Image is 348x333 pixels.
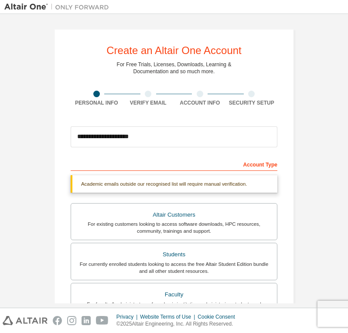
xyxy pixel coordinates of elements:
[76,221,272,234] div: For existing customers looking to access software downloads, HPC resources, community, trainings ...
[76,261,272,275] div: For currently enrolled students looking to access the free Altair Student Edition bundle and all ...
[116,320,240,328] p: © 2025 Altair Engineering, Inc. All Rights Reserved.
[3,316,48,325] img: altair_logo.svg
[4,3,113,11] img: Altair One
[117,61,232,75] div: For Free Trials, Licenses, Downloads, Learning & Documentation and so much more.
[71,157,277,171] div: Account Type
[140,313,198,320] div: Website Terms of Use
[198,313,240,320] div: Cookie Consent
[96,316,109,325] img: youtube.svg
[116,313,140,320] div: Privacy
[76,209,272,221] div: Altair Customers
[76,248,272,261] div: Students
[76,289,272,301] div: Faculty
[123,99,174,106] div: Verify Email
[71,175,277,193] div: Academic emails outside our recognised list will require manual verification.
[76,301,272,315] div: For faculty & administrators of academic institutions administering students and accessing softwa...
[174,99,226,106] div: Account Info
[106,45,242,56] div: Create an Altair One Account
[82,316,91,325] img: linkedin.svg
[226,99,278,106] div: Security Setup
[53,316,62,325] img: facebook.svg
[67,316,76,325] img: instagram.svg
[71,99,123,106] div: Personal Info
